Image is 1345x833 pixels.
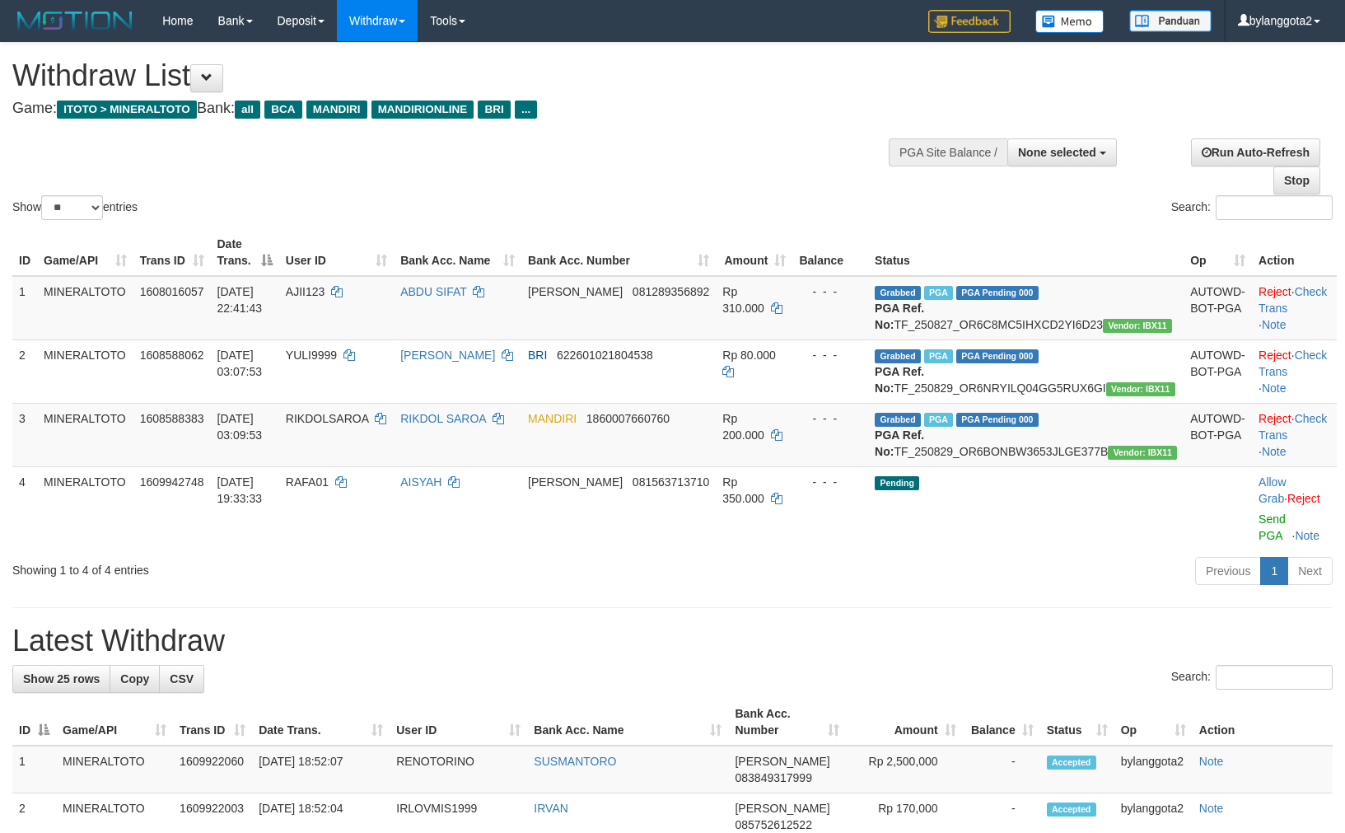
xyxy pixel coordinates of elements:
[521,229,716,276] th: Bank Acc. Number: activate to sort column ascending
[400,412,486,425] a: RIKDOL SAROA
[633,285,709,298] span: Copy 081289356892 to clipboard
[1262,318,1287,331] a: Note
[173,699,252,746] th: Trans ID: activate to sort column ascending
[252,746,390,793] td: [DATE] 18:52:07
[722,349,776,362] span: Rp 80.000
[211,229,279,276] th: Date Trans.: activate to sort column descending
[1007,138,1117,166] button: None selected
[1040,699,1114,746] th: Status: activate to sort column ascending
[846,699,963,746] th: Amount: activate to sort column ascending
[1108,446,1177,460] span: Vendor URL: https://order6.1velocity.biz
[1287,557,1333,585] a: Next
[394,229,521,276] th: Bank Acc. Name: activate to sort column ascending
[735,802,829,815] span: [PERSON_NAME]
[1259,412,1291,425] a: Reject
[12,403,37,466] td: 3
[1114,746,1193,793] td: bylanggota2
[1273,166,1320,194] a: Stop
[1035,10,1104,33] img: Button%20Memo.svg
[400,285,466,298] a: ABDU SIFAT
[956,413,1039,427] span: PGA Pending
[1216,195,1333,220] input: Search:
[799,410,862,427] div: - - -
[1259,475,1287,505] span: ·
[528,475,623,489] span: [PERSON_NAME]
[400,475,441,489] a: AISYAH
[728,699,845,746] th: Bank Acc. Number: activate to sort column ascending
[390,746,527,793] td: RENOTORINO
[1184,339,1252,403] td: AUTOWD-BOT-PGA
[12,625,1333,658] h1: Latest Withdraw
[735,755,829,768] span: [PERSON_NAME]
[41,195,103,220] select: Showentries
[1259,475,1286,505] a: Allow Grab
[12,101,880,117] h4: Game: Bank:
[286,349,337,362] span: YULI9999
[12,276,37,340] td: 1
[12,665,110,693] a: Show 25 rows
[928,10,1011,33] img: Feedback.jpg
[12,229,37,276] th: ID
[1047,803,1096,817] span: Accepted
[1216,665,1333,690] input: Search:
[963,699,1040,746] th: Balance: activate to sort column ascending
[1259,512,1286,542] a: Send PGA
[400,349,495,362] a: [PERSON_NAME]
[37,339,133,403] td: MINERALTOTO
[37,229,133,276] th: Game/API: activate to sort column ascending
[735,771,811,784] span: Copy 083849317999 to clipboard
[799,347,862,363] div: - - -
[633,475,709,489] span: Copy 081563713710 to clipboard
[286,475,329,489] span: RAFA01
[1259,285,1291,298] a: Reject
[217,285,263,315] span: [DATE] 22:41:43
[528,285,623,298] span: [PERSON_NAME]
[875,476,919,490] span: Pending
[1252,466,1337,550] td: ·
[12,8,138,33] img: MOTION_logo.png
[306,101,367,119] span: MANDIRI
[875,413,921,427] span: Grabbed
[528,349,547,362] span: BRI
[1184,229,1252,276] th: Op: activate to sort column ascending
[56,699,173,746] th: Game/API: activate to sort column ascending
[1193,699,1333,746] th: Action
[586,412,670,425] span: Copy 1860007660760 to clipboard
[889,138,1007,166] div: PGA Site Balance /
[1184,403,1252,466] td: AUTOWD-BOT-PGA
[1199,802,1224,815] a: Note
[1103,319,1172,333] span: Vendor URL: https://order6.1velocity.biz
[1191,138,1320,166] a: Run Auto-Refresh
[110,665,160,693] a: Copy
[868,339,1184,403] td: TF_250829_OR6NRYILQ04GG5RUX6GI
[868,403,1184,466] td: TF_250829_OR6BONBW3653JLGE377B
[1259,412,1327,442] a: Check Trans
[37,403,133,466] td: MINERALTOTO
[390,699,527,746] th: User ID: activate to sort column ascending
[963,746,1040,793] td: -
[217,412,263,442] span: [DATE] 03:09:53
[875,302,924,331] b: PGA Ref. No:
[235,101,260,119] span: all
[868,229,1184,276] th: Status
[170,672,194,686] span: CSV
[716,229,792,276] th: Amount: activate to sort column ascending
[1259,285,1327,315] a: Check Trans
[217,475,263,505] span: [DATE] 19:33:33
[264,101,301,119] span: BCA
[1199,755,1224,768] a: Note
[924,286,953,300] span: Marked by bylanggota2
[1262,445,1287,458] a: Note
[534,802,568,815] a: IRVAN
[12,195,138,220] label: Show entries
[875,365,924,395] b: PGA Ref. No:
[722,285,764,315] span: Rp 310.000
[846,746,963,793] td: Rp 2,500,000
[1129,10,1212,32] img: panduan.png
[528,412,577,425] span: MANDIRI
[478,101,510,119] span: BRI
[527,699,728,746] th: Bank Acc. Name: activate to sort column ascending
[1259,349,1291,362] a: Reject
[557,349,653,362] span: Copy 622601021804538 to clipboard
[1171,195,1333,220] label: Search:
